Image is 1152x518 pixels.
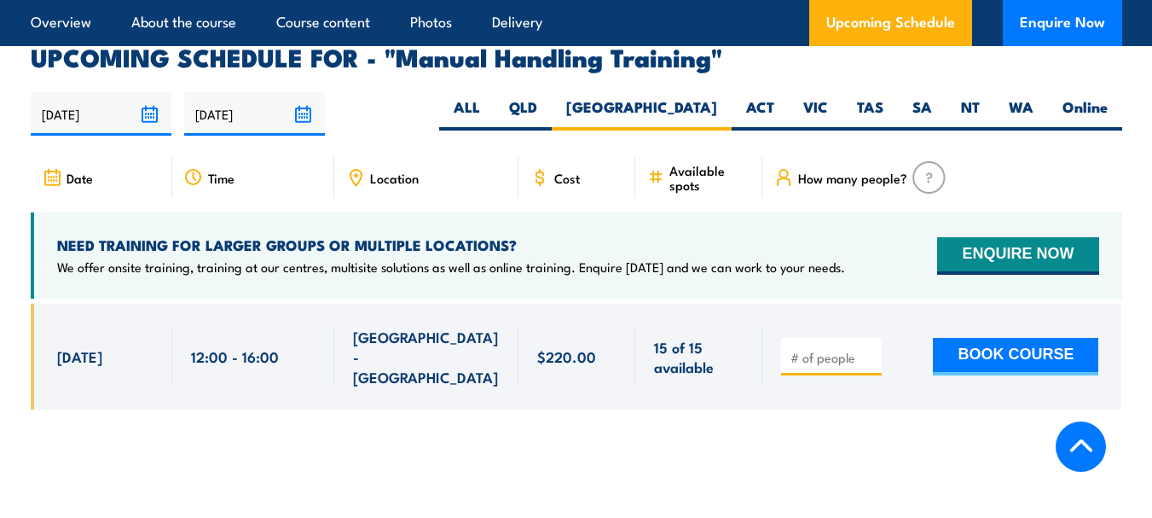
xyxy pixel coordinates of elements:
span: $220.00 [537,346,596,366]
label: SA [898,97,946,131]
span: Cost [554,171,580,185]
span: Available spots [669,163,750,192]
label: NT [946,97,994,131]
h4: NEED TRAINING FOR LARGER GROUPS OR MULTIPLE LOCATIONS? [57,236,845,254]
label: ACT [732,97,789,131]
input: To date [184,92,325,136]
label: ALL [439,97,495,131]
span: Date [67,171,93,185]
span: Time [208,171,234,185]
p: We offer onsite training, training at our centres, multisite solutions as well as online training... [57,259,845,276]
input: # of people [790,349,876,366]
input: From date [31,92,171,136]
label: Online [1048,97,1122,131]
span: [DATE] [57,346,102,366]
label: QLD [495,97,552,131]
span: 15 of 15 available [654,337,744,377]
label: TAS [842,97,898,131]
h2: UPCOMING SCHEDULE FOR - "Manual Handling Training" [31,45,1122,67]
button: ENQUIRE NOW [937,237,1098,275]
span: How many people? [798,171,907,185]
label: [GEOGRAPHIC_DATA] [552,97,732,131]
span: 12:00 - 16:00 [191,346,279,366]
button: BOOK COURSE [933,338,1098,375]
label: WA [994,97,1048,131]
label: VIC [789,97,842,131]
span: Location [370,171,419,185]
span: [GEOGRAPHIC_DATA] - [GEOGRAPHIC_DATA] [353,327,500,387]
